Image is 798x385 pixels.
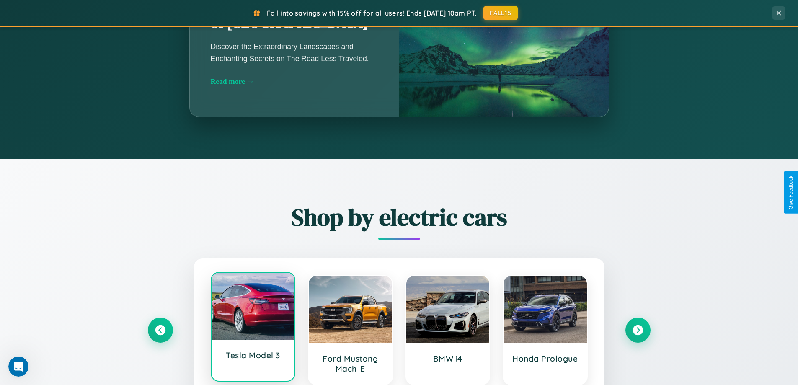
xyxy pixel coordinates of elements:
[788,176,794,209] div: Give Feedback
[267,9,477,17] span: Fall into savings with 15% off for all users! Ends [DATE] 10am PT.
[317,354,384,374] h3: Ford Mustang Mach-E
[8,357,28,377] iframe: Intercom live chat
[211,41,378,64] p: Discover the Extraordinary Landscapes and Enchanting Secrets on The Road Less Traveled.
[211,77,378,86] div: Read more →
[148,201,651,233] h2: Shop by electric cars
[415,354,481,364] h3: BMW i4
[512,354,578,364] h3: Honda Prologue
[220,350,287,360] h3: Tesla Model 3
[483,6,518,20] button: FALL15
